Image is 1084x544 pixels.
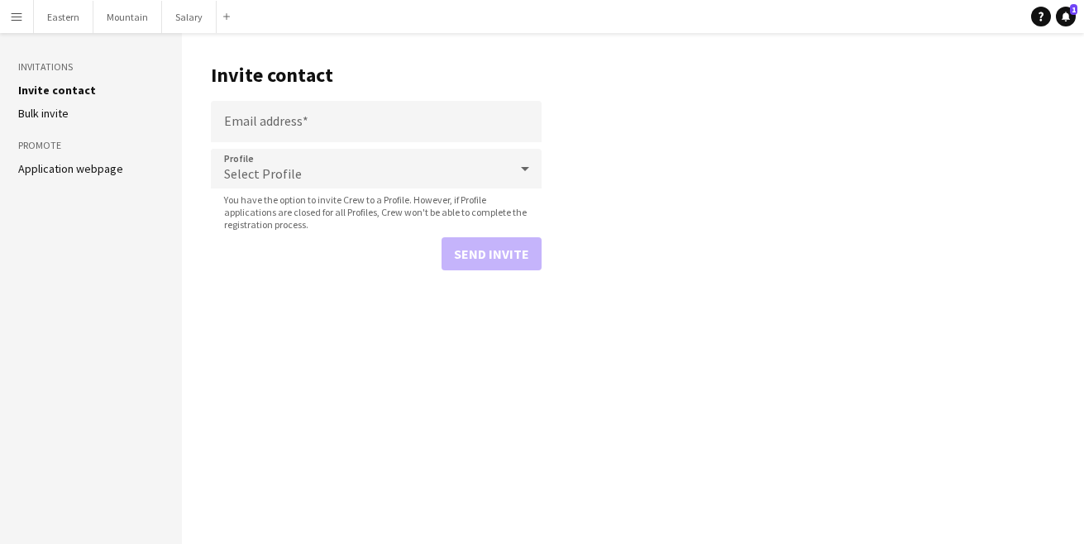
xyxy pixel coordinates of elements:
button: Mountain [93,1,162,33]
span: You have the option to invite Crew to a Profile. However, if Profile applications are closed for ... [211,193,542,231]
h1: Invite contact [211,63,542,88]
a: Bulk invite [18,106,69,121]
span: 1 [1070,4,1077,15]
span: Select Profile [224,165,302,182]
a: Application webpage [18,161,123,176]
h3: Invitations [18,60,164,74]
button: Salary [162,1,217,33]
a: 1 [1056,7,1076,26]
h3: Promote [18,138,164,153]
button: Eastern [34,1,93,33]
a: Invite contact [18,83,96,98]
